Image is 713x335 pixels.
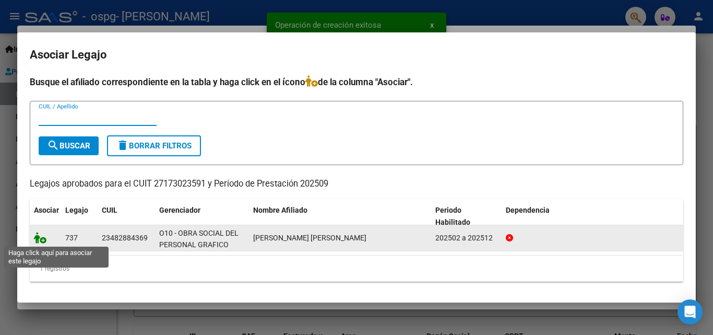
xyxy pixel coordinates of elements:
[435,206,470,226] span: Periodo Habilitado
[678,299,703,325] div: Open Intercom Messenger
[116,139,129,152] mat-icon: delete
[506,206,550,214] span: Dependencia
[159,206,200,214] span: Gerenciador
[98,199,155,234] datatable-header-cell: CUIL
[502,199,684,234] datatable-header-cell: Dependencia
[30,75,683,89] h4: Busque el afiliado correspondiente en la tabla y haga click en el ícono de la columna "Asociar".
[47,139,60,152] mat-icon: search
[253,234,366,242] span: ZARZA BENITEZ BRANDON GABRIEL
[65,234,78,242] span: 737
[435,232,497,244] div: 202502 a 202512
[47,141,90,151] span: Buscar
[30,199,61,234] datatable-header-cell: Asociar
[65,206,88,214] span: Legajo
[102,206,117,214] span: CUIL
[34,206,59,214] span: Asociar
[249,199,431,234] datatable-header-cell: Nombre Afiliado
[61,199,98,234] datatable-header-cell: Legajo
[253,206,307,214] span: Nombre Afiliado
[107,135,201,156] button: Borrar Filtros
[30,256,683,282] div: 1 registros
[159,229,239,249] span: O10 - OBRA SOCIAL DEL PERSONAL GRAFICO
[155,199,249,234] datatable-header-cell: Gerenciador
[116,141,192,151] span: Borrar Filtros
[431,199,502,234] datatable-header-cell: Periodo Habilitado
[30,178,683,191] p: Legajos aprobados para el CUIT 27173023591 y Período de Prestación 202509
[30,45,683,65] h2: Asociar Legajo
[102,232,148,244] div: 23482884369
[39,136,99,155] button: Buscar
